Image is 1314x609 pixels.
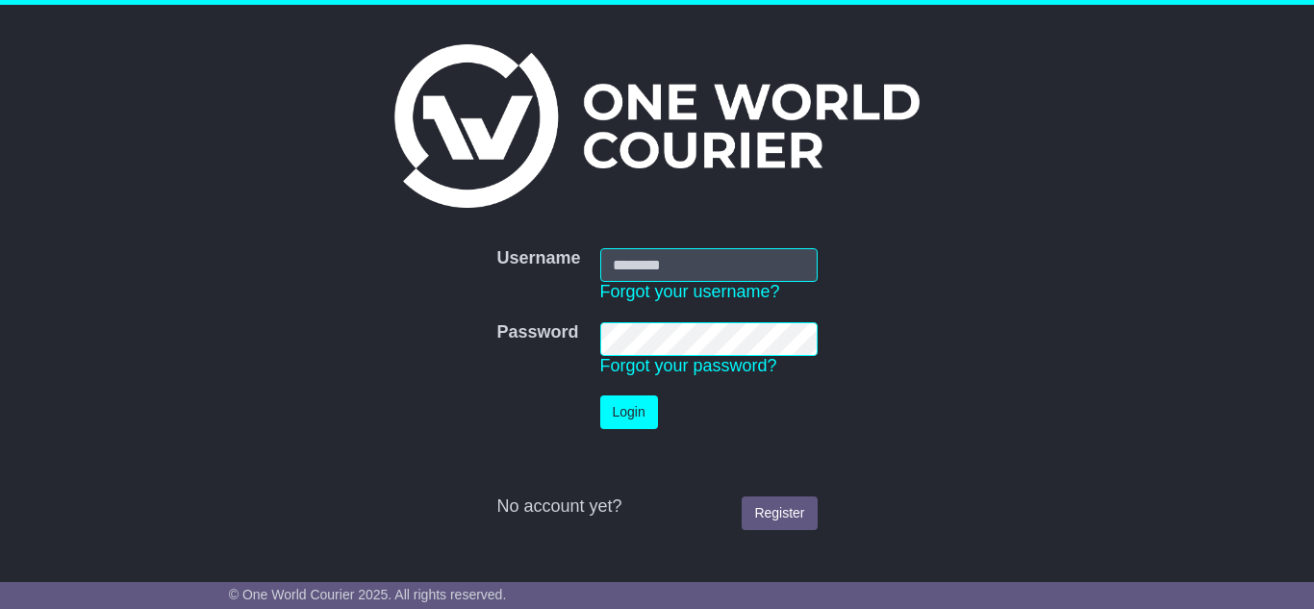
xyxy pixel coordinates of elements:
[496,322,578,343] label: Password
[742,496,817,530] a: Register
[600,395,658,429] button: Login
[229,587,507,602] span: © One World Courier 2025. All rights reserved.
[496,248,580,269] label: Username
[600,282,780,301] a: Forgot your username?
[394,44,920,208] img: One World
[496,496,817,518] div: No account yet?
[600,356,777,375] a: Forgot your password?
